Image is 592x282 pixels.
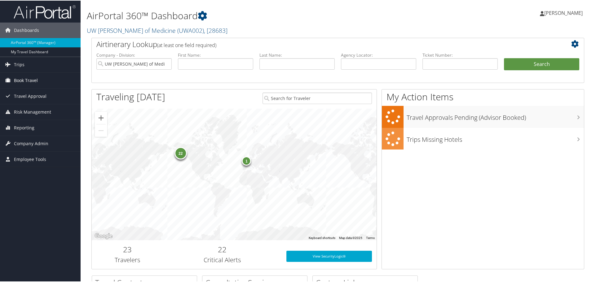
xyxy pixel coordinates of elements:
[174,146,187,159] div: 22
[286,250,372,261] a: View SecurityLogic®
[96,51,172,58] label: Company - Division:
[242,156,251,165] div: 1
[14,22,39,37] span: Dashboards
[96,244,158,254] h2: 23
[14,72,38,88] span: Book Travel
[168,244,277,254] h2: 22
[14,104,51,119] span: Risk Management
[14,56,24,72] span: Trips
[263,92,372,103] input: Search for Traveler
[14,151,46,167] span: Employee Tools
[14,119,34,135] span: Reporting
[407,132,584,143] h3: Trips Missing Hotels
[407,110,584,121] h3: Travel Approvals Pending (Advisor Booked)
[14,135,48,151] span: Company Admin
[204,26,228,34] span: , [ 28683 ]
[87,9,422,22] h1: AirPortal 360™ Dashboard
[168,255,277,264] h3: Critical Alerts
[259,51,335,58] label: Last Name:
[95,124,107,136] button: Zoom out
[178,51,253,58] label: First Name:
[339,236,362,239] span: Map data ©2025
[309,235,335,240] button: Keyboard shortcuts
[544,9,583,16] span: [PERSON_NAME]
[93,232,114,240] img: Google
[157,41,216,48] span: (at least one field required)
[95,111,107,124] button: Zoom in
[422,51,498,58] label: Ticket Number:
[177,26,204,34] span: ( UWA002 )
[540,3,589,22] a: [PERSON_NAME]
[366,236,375,239] a: Terms (opens in new tab)
[93,232,114,240] a: Open this area in Google Maps (opens a new window)
[14,88,46,103] span: Travel Approval
[96,38,538,49] h2: Airtinerary Lookup
[382,105,584,127] a: Travel Approvals Pending (Advisor Booked)
[382,90,584,103] h1: My Action Items
[96,90,165,103] h1: Traveling [DATE]
[341,51,416,58] label: Agency Locator:
[96,255,158,264] h3: Travelers
[382,127,584,149] a: Trips Missing Hotels
[14,4,76,19] img: airportal-logo.png
[87,26,228,34] a: UW [PERSON_NAME] of Medicine
[504,58,579,70] button: Search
